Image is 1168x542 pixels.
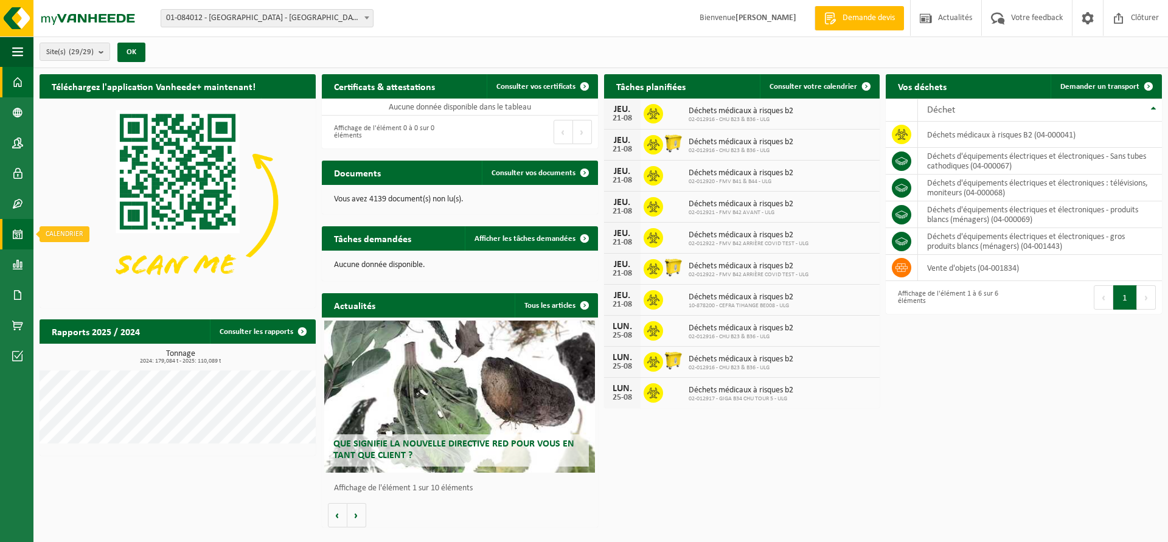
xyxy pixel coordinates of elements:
[689,395,793,403] span: 02-012917 - GIGA B34 CHU TOUR 5 - ULG
[689,116,793,123] span: 02-012916 - CHU B23 & B36 - ULG
[347,503,366,527] button: Volgende
[1137,285,1156,310] button: Next
[663,257,684,278] img: WB-0770-HPE-YW-14
[689,240,808,248] span: 02-012922 - FMV B42 ARRIÈRE COVID TEST - ULG
[689,209,793,217] span: 02-012921 - FMV B42 AVANT - ULG
[610,332,634,340] div: 25-08
[610,176,634,185] div: 21-08
[918,148,1162,175] td: déchets d'équipements électriques et électroniques - Sans tubes cathodiques (04-000067)
[210,319,315,344] a: Consulter les rapports
[161,9,374,27] span: 01-084012 - UNIVERSITE DE LIÈGE - ULG - LIÈGE
[918,255,1162,281] td: vente d'objets (04-001834)
[322,161,393,184] h2: Documents
[324,321,595,473] a: Que signifie la nouvelle directive RED pour vous en tant que client ?
[487,74,597,99] a: Consulter vos certificats
[610,260,634,269] div: JEU.
[610,322,634,332] div: LUN.
[892,284,1018,311] div: Affichage de l'élément 1 à 6 sur 6 éléments
[610,167,634,176] div: JEU.
[770,83,857,91] span: Consulter votre calendrier
[689,200,793,209] span: Déchets médicaux à risques b2
[40,319,152,343] h2: Rapports 2025 / 2024
[334,484,592,493] p: Affichage de l'élément 1 sur 10 éléments
[918,175,1162,201] td: déchets d'équipements électriques et électroniques : télévisions, moniteurs (04-000068)
[839,12,898,24] span: Demande devis
[689,271,808,279] span: 02-012922 - FMV B42 ARRIÈRE COVID TEST - ULG
[334,195,586,204] p: Vous avez 4139 document(s) non lu(s).
[689,147,793,155] span: 02-012916 - CHU B23 & B36 - ULG
[322,293,388,317] h2: Actualités
[610,291,634,301] div: JEU.
[610,269,634,278] div: 21-08
[328,503,347,527] button: Vorige
[46,358,316,364] span: 2024: 179,084 t - 2025: 110,089 t
[689,169,793,178] span: Déchets médicaux à risques b2
[496,83,575,91] span: Consulter vos certificats
[610,353,634,363] div: LUN.
[482,161,597,185] a: Consulter vos documents
[815,6,904,30] a: Demande devis
[610,105,634,114] div: JEU.
[610,198,634,207] div: JEU.
[689,355,793,364] span: Déchets médicaux à risques b2
[40,99,316,305] img: Download de VHEPlus App
[689,137,793,147] span: Déchets médicaux à risques b2
[610,238,634,247] div: 21-08
[573,120,592,144] button: Next
[1113,285,1137,310] button: 1
[689,262,808,271] span: Déchets médicaux à risques b2
[610,394,634,402] div: 25-08
[663,133,684,154] img: WB-0770-HPE-YW-14
[492,169,575,177] span: Consulter vos documents
[689,106,793,116] span: Déchets médicaux à risques b2
[689,386,793,395] span: Déchets médicaux à risques b2
[117,43,145,62] button: OK
[322,99,598,116] td: Aucune donnée disponible dans le tableau
[46,350,316,364] h3: Tonnage
[610,384,634,394] div: LUN.
[927,105,955,115] span: Déchet
[1060,83,1139,91] span: Demander un transport
[610,114,634,123] div: 21-08
[333,439,574,460] span: Que signifie la nouvelle directive RED pour vous en tant que client ?
[610,229,634,238] div: JEU.
[465,226,597,251] a: Afficher les tâches demandées
[322,74,447,98] h2: Certificats & attestations
[689,324,793,333] span: Déchets médicaux à risques b2
[689,293,793,302] span: Déchets médicaux à risques b2
[1094,285,1113,310] button: Previous
[610,207,634,216] div: 21-08
[604,74,698,98] h2: Tâches planifiées
[689,178,793,186] span: 02-012920 - FMV B41 & B44 - ULG
[40,43,110,61] button: Site(s)(29/29)
[610,301,634,309] div: 21-08
[610,363,634,371] div: 25-08
[334,261,586,269] p: Aucune donnée disponible.
[69,48,94,56] count: (29/29)
[735,13,796,23] strong: [PERSON_NAME]
[40,74,268,98] h2: Téléchargez l'application Vanheede+ maintenant!
[918,201,1162,228] td: déchets d'équipements électriques et électroniques - produits blancs (ménagers) (04-000069)
[322,226,423,250] h2: Tâches demandées
[918,228,1162,255] td: déchets d'équipements électriques et électroniques - gros produits blancs (ménagers) (04-001443)
[554,120,573,144] button: Previous
[515,293,597,318] a: Tous les articles
[689,333,793,341] span: 02-012916 - CHU B23 & B36 - ULG
[689,231,808,240] span: Déchets médicaux à risques b2
[886,74,959,98] h2: Vos déchets
[161,10,373,27] span: 01-084012 - UNIVERSITE DE LIÈGE - ULG - LIÈGE
[689,302,793,310] span: 10-878200 - CEFRA TIHANGE BE008 - ULG
[918,122,1162,148] td: déchets médicaux à risques B2 (04-000041)
[328,119,454,145] div: Affichage de l'élément 0 à 0 sur 0 éléments
[610,145,634,154] div: 21-08
[1051,74,1161,99] a: Demander un transport
[689,364,793,372] span: 02-012916 - CHU B23 & B36 - ULG
[46,43,94,61] span: Site(s)
[474,235,575,243] span: Afficher les tâches demandées
[663,350,684,371] img: WB-0770-HPE-YW-14
[760,74,878,99] a: Consulter votre calendrier
[610,136,634,145] div: JEU.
